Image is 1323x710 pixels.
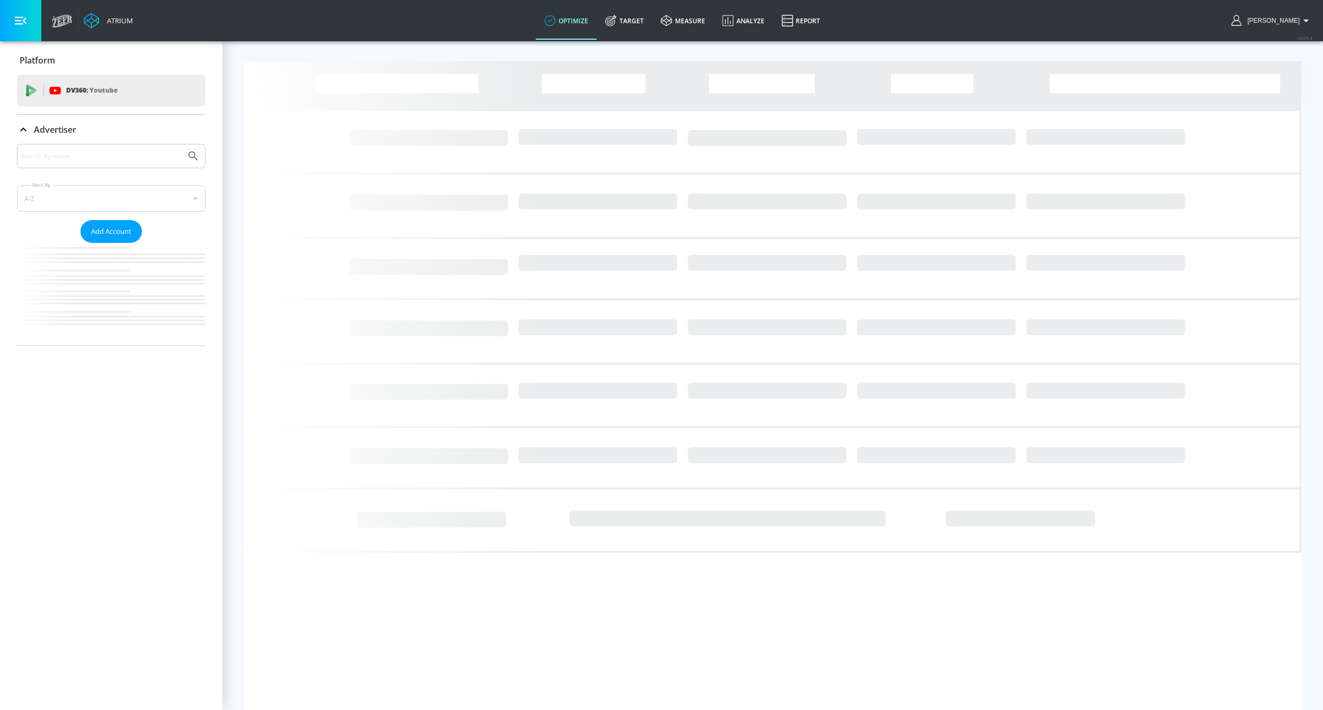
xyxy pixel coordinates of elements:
[714,2,773,40] a: Analyze
[21,149,182,163] input: Search by name
[103,16,133,25] div: Atrium
[30,181,53,188] label: Sort By
[773,2,829,40] a: Report
[84,13,133,29] a: Atrium
[17,144,205,345] div: Advertiser
[597,2,652,40] a: Target
[652,2,714,40] a: measure
[20,54,55,66] p: Platform
[17,185,205,212] div: A-Z
[80,220,142,243] button: Add Account
[1231,14,1312,27] button: [PERSON_NAME]
[536,2,597,40] a: optimize
[66,85,118,96] p: DV360:
[34,124,76,135] p: Advertiser
[89,85,118,96] p: Youtube
[91,225,131,238] span: Add Account
[1298,35,1312,41] span: v 4.25.4
[1243,17,1300,24] span: login as: shannon.belforti@zefr.com
[17,115,205,144] div: Advertiser
[17,45,205,75] div: Platform
[17,75,205,106] div: DV360: Youtube
[17,243,205,345] nav: list of Advertiser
